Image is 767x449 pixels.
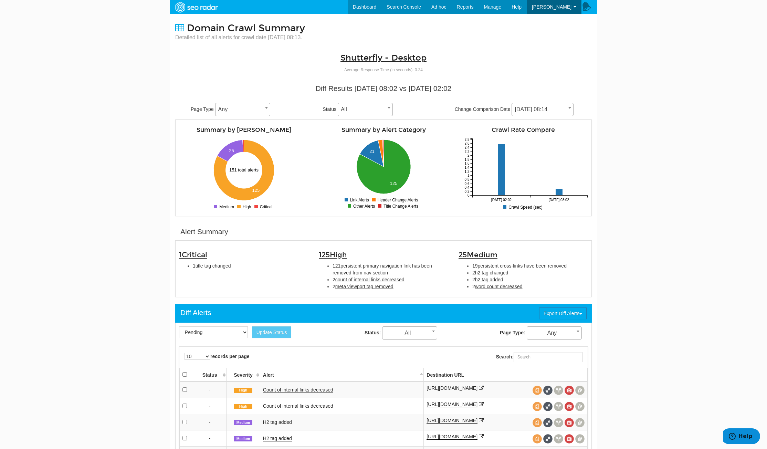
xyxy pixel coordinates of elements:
[465,158,470,161] tspan: 1.8
[319,127,448,133] h4: Summary by Alert Category
[215,103,270,116] span: Any
[338,105,392,114] span: All
[263,387,333,393] a: Count of internal links decreased
[424,368,588,382] th: Destination URL
[333,283,448,290] li: 2
[172,1,220,13] img: SEORadar
[532,4,571,10] span: [PERSON_NAME]
[475,270,508,275] span: h2 tag changed
[565,418,574,427] span: View screenshot
[260,368,423,382] th: Alert: activate to sort column descending
[175,34,305,41] small: Detailed list of all alerts for crawl date [DATE] 08:13.
[387,4,421,10] span: Search Console
[512,4,522,10] span: Help
[465,166,470,169] tspan: 1.4
[465,190,470,194] tspan: 0.2
[333,262,448,276] li: 121
[465,138,470,142] tspan: 2.8
[193,398,227,414] td: -
[191,106,214,112] span: Page Type
[465,150,470,154] tspan: 2.2
[565,434,574,443] span: View screenshot
[263,403,333,409] a: Count of internal links decreased
[467,194,470,197] tspan: 0
[467,174,470,177] tspan: 1
[543,418,553,427] span: Full Source Diff
[234,420,252,426] span: Medium
[185,353,250,360] label: records per page
[187,22,305,34] span: Domain Crawl Summary
[472,283,588,290] li: 2
[539,307,587,319] button: Export Diff Alerts
[216,105,270,114] span: Any
[554,434,563,443] span: View headers
[427,434,477,440] a: [URL][DOMAIN_NAME]
[512,105,573,114] span: 08/19/2025 08:14
[491,198,512,202] tspan: [DATE] 02:02
[465,142,470,145] tspan: 2.6
[533,434,542,443] span: View source
[565,386,574,395] span: View screenshot
[527,326,582,340] span: Any
[382,326,437,340] span: All
[193,414,227,430] td: -
[179,250,207,259] span: 1
[227,368,260,382] th: Severity: activate to sort column ascending
[427,418,477,424] a: [URL][DOMAIN_NAME]
[252,326,292,338] button: Update Status
[193,368,227,382] th: Status: activate to sort column ascending
[382,328,437,338] span: All
[533,386,542,395] span: View source
[554,402,563,411] span: View headers
[467,154,470,157] tspan: 2
[234,388,252,393] span: High
[472,269,588,276] li: 2
[478,263,567,269] span: persistent cross-links have been removed
[180,307,211,318] div: Diff Alerts
[365,330,381,335] strong: Status:
[333,276,448,283] li: 2
[575,386,585,395] span: Compare screenshots
[234,436,252,442] span: Medium
[229,167,259,173] text: 151 total alerts
[263,419,292,425] a: H2 tag added
[193,430,227,446] td: -
[330,250,347,259] span: High
[185,353,210,360] select: records per page
[465,186,470,189] tspan: 0.4
[575,434,585,443] span: Compare screenshots
[465,182,470,186] tspan: 0.6
[465,161,470,165] tspan: 1.6
[323,106,336,112] span: Status
[472,262,588,269] li: 19
[512,103,574,116] span: 08/19/2025 08:14
[565,402,574,411] span: View screenshot
[554,418,563,427] span: View headers
[514,352,582,362] input: Search:
[180,83,587,94] div: Diff Results [DATE] 08:02 vs [DATE] 02:02
[472,276,588,283] li: 2
[263,436,292,441] a: H2 tag added
[475,284,523,289] span: word count decreased
[431,4,446,10] span: Ad hoc
[180,227,228,237] div: Alert Summary
[182,250,207,259] span: Critical
[500,330,525,335] strong: Page Type:
[427,385,477,391] a: [URL][DOMAIN_NAME]
[457,4,474,10] span: Reports
[527,328,581,338] span: Any
[543,386,553,395] span: Full Source Diff
[533,402,542,411] span: View source
[344,67,423,72] small: Average Response Time (in seconds): 0.34
[575,418,585,427] span: Compare screenshots
[196,263,231,269] span: title tag changed
[543,434,553,443] span: Full Source Diff
[338,103,393,116] span: All
[234,404,252,409] span: High
[533,418,542,427] span: View source
[554,386,563,395] span: View headers
[179,127,308,133] h4: Summary by [PERSON_NAME]
[475,277,503,282] span: h2 tag added
[496,352,582,362] label: Search:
